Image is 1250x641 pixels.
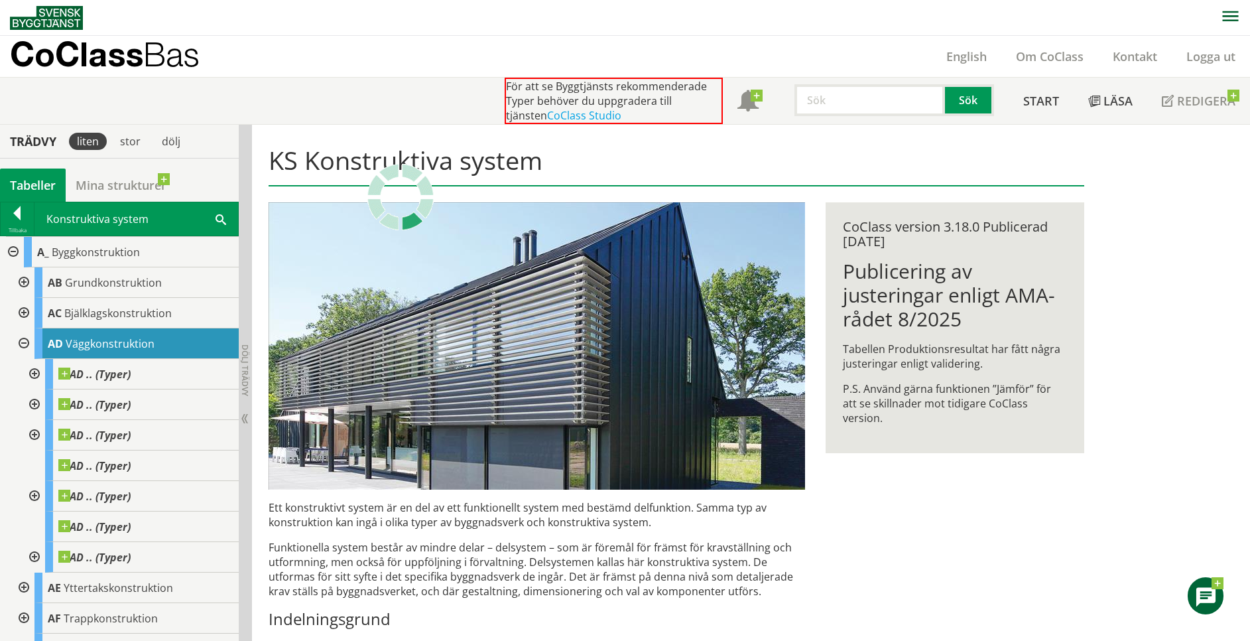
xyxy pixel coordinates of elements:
p: Funktionella system består av mindre delar – delsystem – som är föremål för främst för krav­ställ... [269,540,805,599]
div: Gå till informationssidan för CoClass Studio [21,512,239,542]
span: AD .. (Typer) [58,490,131,503]
div: Gå till informationssidan för CoClass Studio [21,451,239,481]
span: AD [48,336,63,351]
span: AD .. (Typer) [58,520,131,534]
a: Redigera [1147,78,1250,124]
a: Start [1009,78,1074,124]
span: AD .. (Typer) [58,429,131,442]
span: Väggkonstruktion [66,336,155,351]
span: AD .. (Typer) [58,459,131,472]
h1: KS Konstruktiva system [269,145,1084,186]
span: AD .. (Typer) [58,551,131,564]
span: A_ [37,245,49,259]
span: Bas [143,35,200,74]
div: Trädvy [3,134,64,149]
div: Gå till informationssidan för CoClass Studio [11,267,239,298]
span: AC [48,306,62,320]
div: Gå till informationssidan för CoClass Studio [11,603,239,634]
div: liten [69,133,107,150]
a: Logga ut [1172,48,1250,64]
h1: Publicering av justeringar enligt AMA-rådet 8/2025 [843,259,1066,331]
span: AE [48,581,61,595]
span: Trappkonstruktion [64,611,158,626]
a: Om CoClass [1001,48,1098,64]
span: Bjälklagskonstruktion [64,306,172,320]
p: P.S. Använd gärna funktionen ”Jämför” för att se skillnader mot tidigare CoClass version. [843,382,1066,425]
div: Gå till informationssidan för CoClass Studio [21,390,239,420]
a: English [932,48,1001,64]
div: dölj [154,133,188,150]
a: Läsa [1074,78,1147,124]
div: Tillbaka [1,225,34,236]
span: AD .. (Typer) [58,368,131,381]
input: Sök [794,84,945,116]
div: Gå till informationssidan för CoClass Studio [21,420,239,451]
div: Gå till informationssidan för CoClass Studio [21,481,239,512]
h3: Indelningsgrund [269,609,805,629]
span: Dölj trädvy [239,344,251,396]
p: CoClass [10,46,200,62]
button: Sök [945,84,994,116]
span: Notifikationer [737,92,759,113]
a: CoClassBas [10,36,228,77]
span: Grundkonstruktion [65,275,162,290]
span: AD .. (Typer) [58,398,131,411]
span: AF [48,611,61,626]
div: Konstruktiva system [34,202,238,236]
span: Läsa [1103,93,1133,109]
div: Gå till informationssidan för CoClass Studio [11,298,239,328]
a: Kontakt [1098,48,1172,64]
div: Gå till informationssidan för CoClass Studio [11,328,239,573]
div: Gå till informationssidan för CoClass Studio [21,359,239,390]
p: Tabellen Produktionsresultat har fått några justeringar enligt validering. [843,342,1066,371]
img: Svensk Byggtjänst [10,6,83,30]
img: Laddar [367,164,434,230]
a: Mina strukturer [66,169,176,202]
span: Start [1023,93,1059,109]
span: AB [48,275,62,290]
div: Gå till informationssidan för CoClass Studio [21,542,239,573]
span: Redigera [1177,93,1235,109]
div: stor [112,133,149,150]
div: CoClass version 3.18.0 Publicerad [DATE] [843,220,1066,249]
span: Sök i tabellen [216,212,226,226]
span: Byggkonstruktion [52,245,140,259]
div: Gå till informationssidan för CoClass Studio [11,573,239,603]
img: structural-solar-shading.jpg [269,202,805,490]
div: För att se Byggtjänsts rekommenderade Typer behöver du uppgradera till tjänsten [505,78,723,124]
p: Ett konstruktivt system är en del av ett funktionellt system med bestämd delfunktion. Samma typ a... [269,500,805,530]
a: CoClass Studio [547,108,621,123]
span: Yttertakskonstruktion [64,581,173,595]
